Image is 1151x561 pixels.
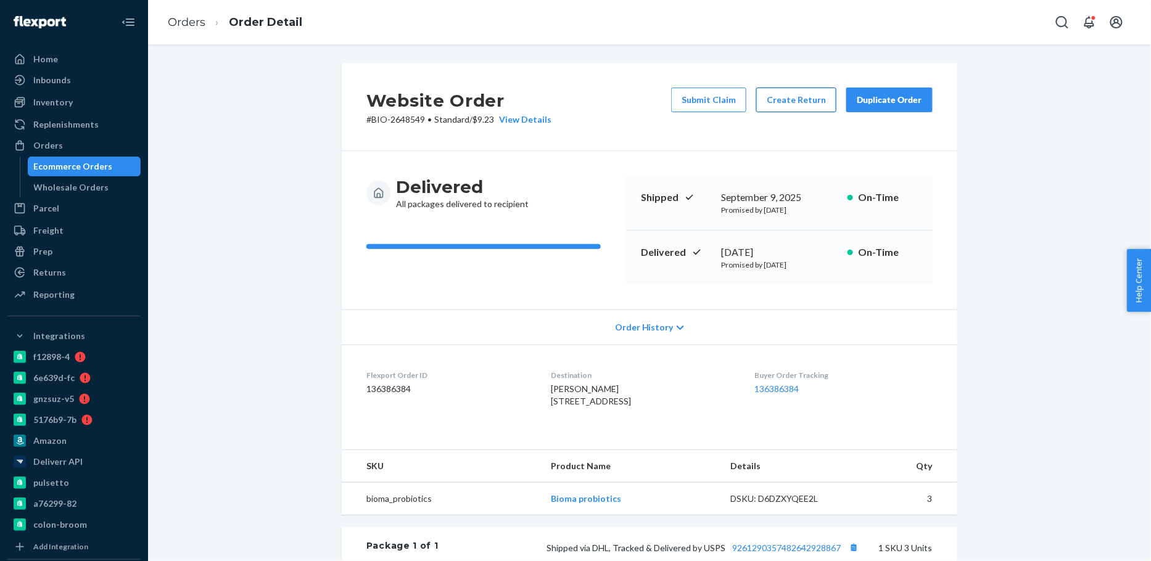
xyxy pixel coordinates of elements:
[439,539,933,555] div: 1 SKU 3 Units
[857,94,922,106] div: Duplicate Order
[721,260,838,270] p: Promised by [DATE]
[33,372,75,384] div: 6e639d-fc
[33,96,73,109] div: Inventory
[547,543,862,553] span: Shipped via DHL, Tracked & Delivered by USPS
[342,483,541,515] td: bioma_probiotics
[551,493,621,504] a: Bioma probiotics
[7,136,141,155] a: Orders
[427,114,432,125] span: •
[366,88,551,113] h2: Website Order
[33,393,74,405] div: gnzsuz-v5
[1127,249,1151,312] button: Help Center
[116,10,141,35] button: Close Navigation
[1050,10,1075,35] button: Open Search Box
[7,473,141,493] a: pulsetto
[7,452,141,472] a: Deliverr API
[33,266,66,279] div: Returns
[14,16,66,28] img: Flexport logo
[721,245,838,260] div: [DATE]
[641,245,711,260] p: Delivered
[28,157,141,176] a: Ecommerce Orders
[7,199,141,218] a: Parcel
[551,383,631,406] span: [PERSON_NAME] [STREET_ADDRESS]
[366,370,531,380] dt: Flexport Order ID
[7,410,141,430] a: 5176b9-7b
[7,326,141,346] button: Integrations
[7,221,141,240] a: Freight
[858,245,918,260] p: On-Time
[366,383,531,395] dd: 136386384
[721,190,838,205] div: September 9, 2025
[33,477,69,489] div: pulsetto
[434,114,469,125] span: Standard
[342,450,541,483] th: SKU
[33,414,76,426] div: 5176b9-7b
[28,178,141,197] a: Wholesale Orders
[34,181,109,194] div: Wholesale Orders
[396,176,529,210] div: All packages delivered to recipient
[846,88,933,112] button: Duplicate Order
[7,431,141,451] a: Amazon
[858,190,918,205] p: On-Time
[7,70,141,90] a: Inbounds
[756,88,836,112] button: Create Return
[396,176,529,198] h3: Delivered
[7,242,141,261] a: Prep
[33,330,85,342] div: Integrations
[732,543,841,553] a: 9261290357482642928867
[366,539,439,555] div: Package 1 of 1
[641,190,711,205] p: Shipped
[541,450,720,483] th: Product Name
[33,351,70,363] div: f12898-4
[33,202,59,215] div: Parcel
[7,368,141,388] a: 6e639d-fc
[33,541,88,552] div: Add Integration
[33,289,75,301] div: Reporting
[7,389,141,409] a: gnzsuz-v5
[33,498,76,510] div: a76299-82
[33,245,52,258] div: Prep
[856,483,957,515] td: 3
[7,263,141,282] a: Returns
[33,435,67,447] div: Amazon
[33,53,58,65] div: Home
[721,450,857,483] th: Details
[551,370,735,380] dt: Destination
[7,347,141,367] a: f12898-4
[33,518,87,531] div: colon-broom
[33,224,64,237] div: Freight
[671,88,746,112] button: Submit Claim
[731,493,847,505] div: DSKU: D6DZXYQEE2L
[721,205,838,215] p: Promised by [DATE]
[615,321,674,334] span: Order History
[846,539,862,555] button: Copy tracking number
[229,15,302,29] a: Order Detail
[34,160,113,173] div: Ecommerce Orders
[755,370,933,380] dt: Buyer Order Tracking
[33,139,63,152] div: Orders
[33,456,83,468] div: Deliverr API
[168,15,205,29] a: Orders
[7,494,141,514] a: a76299-82
[33,118,99,131] div: Replenishments
[7,49,141,69] a: Home
[7,515,141,534] a: colon-broom
[7,285,141,305] a: Reporting
[7,115,141,134] a: Replenishments
[494,113,551,126] button: View Details
[1077,10,1102,35] button: Open notifications
[7,92,141,112] a: Inventory
[158,4,312,41] ol: breadcrumbs
[366,113,551,126] p: # BIO-2648549 / $9.23
[33,74,71,86] div: Inbounds
[755,383,799,394] a: 136386384
[7,539,141,554] a: Add Integration
[856,450,957,483] th: Qty
[1104,10,1129,35] button: Open account menu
